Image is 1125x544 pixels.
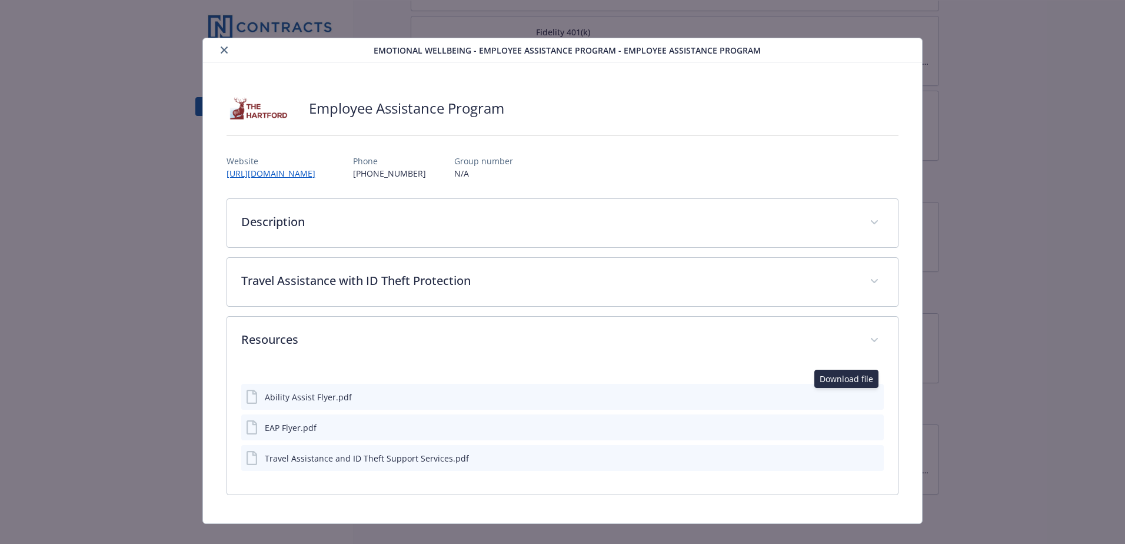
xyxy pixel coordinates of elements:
div: Description [227,199,898,247]
p: Website [227,155,325,167]
div: Resources [227,317,898,365]
button: preview file [868,422,879,434]
span: Emotional Wellbeing - Employee Assistance Program - Employee Assistance Program [374,44,761,57]
p: Phone [353,155,426,167]
button: preview file [868,452,879,465]
div: Travel Assistance with ID Theft Protection [227,258,898,306]
p: Resources [241,331,856,349]
h2: Employee Assistance Program [309,98,504,118]
button: download file [850,422,859,434]
button: preview file [868,390,879,404]
p: Description [241,213,856,231]
button: download file [850,452,859,465]
p: N/A [454,167,513,180]
button: download file [847,390,859,404]
p: Group number [454,155,513,167]
p: Travel Assistance with ID Theft Protection [241,272,856,290]
div: EAP Flyer.pdf [265,422,317,434]
img: Hartford Insurance Group [227,91,297,126]
a: [URL][DOMAIN_NAME] [227,168,325,179]
p: [PHONE_NUMBER] [353,167,426,180]
div: details for plan Emotional Wellbeing - Employee Assistance Program - Employee Assistance Program [112,38,1013,524]
div: Ability Assist Flyer.pdf [265,391,352,403]
div: Resources [227,365,898,495]
div: Travel Assistance and ID Theft Support Services.pdf [265,452,469,465]
button: close [217,43,231,57]
div: Download file [814,370,878,388]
